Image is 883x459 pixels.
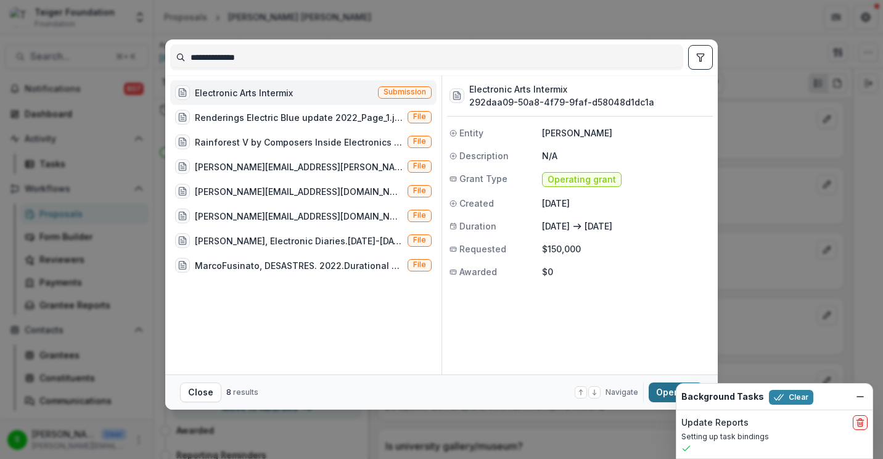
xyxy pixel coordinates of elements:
[195,160,403,173] div: [PERSON_NAME][EMAIL_ADDRESS][PERSON_NAME][PERSON_NAME][DOMAIN_NAME]_3-[PERSON_NAME]-symbiotic-ele...
[542,242,710,255] p: $150,000
[195,86,293,99] div: Electronic Arts Intermix
[542,220,570,233] p: [DATE]
[469,83,654,96] h3: Electronic Arts Intermix
[681,431,868,442] p: Setting up task bindings
[681,392,764,402] h2: Background Tasks
[384,88,426,96] span: Submission
[542,149,710,162] p: N/A
[459,220,496,233] span: Duration
[769,390,813,405] button: Clear
[548,175,616,185] span: Operating grant
[459,172,507,185] span: Grant Type
[542,265,710,278] p: $0
[180,382,221,402] button: Close
[469,96,654,109] h3: 292daa09-50a8-4f79-9faf-d58048d1dc1a
[649,382,703,402] button: Open
[226,387,231,397] span: 8
[459,265,497,278] span: Awarded
[542,197,710,210] p: [DATE]
[459,126,483,139] span: Entity
[853,415,868,430] button: delete
[688,45,713,70] button: toggle filters
[233,387,258,397] span: results
[413,162,426,170] span: File
[195,111,403,124] div: Renderings Electric Blue update 2022_Page_1.jpg
[585,220,612,233] p: [DATE]
[413,137,426,146] span: File
[606,387,638,398] span: Navigate
[853,389,868,404] button: Dismiss
[413,186,426,195] span: File
[459,242,506,255] span: Requested
[413,236,426,244] span: File
[459,149,509,162] span: Description
[681,418,749,428] h2: Update Reports
[413,260,426,269] span: File
[413,112,426,121] span: File
[542,126,710,139] p: [PERSON_NAME]
[459,197,494,210] span: Created
[195,234,403,247] div: [PERSON_NAME], Electronic Diaries.[DATE]-[DATE]. Video.jpg
[195,185,403,198] div: [PERSON_NAME][EMAIL_ADDRESS][DOMAIN_NAME][PERSON_NAME]
[195,259,403,272] div: MarcoFusinato, DESASTRES. 2022.Durational solo performance as installation with electric guitar a...
[195,210,403,223] div: [PERSON_NAME][EMAIL_ADDRESS][DOMAIN_NAME][PERSON_NAME]
[195,136,403,149] div: Rainforest V by Composers Inside Electronics copy.jpg
[413,211,426,220] span: File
